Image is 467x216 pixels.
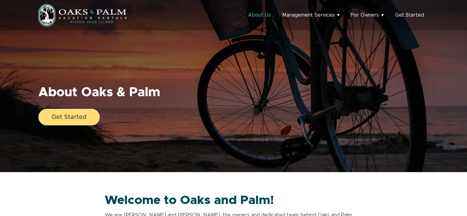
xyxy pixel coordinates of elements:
[351,13,384,18] a: For Owners
[395,13,424,18] a: Get Started
[248,13,271,18] a: About Us
[38,86,160,99] h1: About Oaks & Palm
[105,194,363,211] h2: Welcome to Oaks and Palm!
[282,13,340,18] a: Management Services
[38,4,127,27] img: Oaks & Palm - Vacation Rental Management in Hilton Head Island, SC
[38,109,100,125] a: Get Started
